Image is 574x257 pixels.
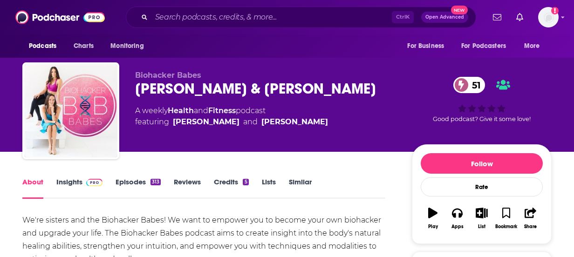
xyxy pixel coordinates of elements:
a: Lists [262,177,276,199]
div: 313 [150,179,161,185]
a: Reviews [174,177,201,199]
span: Biohacker Babes [135,71,201,80]
a: About [22,177,43,199]
button: Bookmark [494,202,518,235]
span: and [194,106,208,115]
a: InsightsPodchaser Pro [56,177,102,199]
button: Open AdvancedNew [421,12,468,23]
button: Follow [421,153,543,174]
img: Podchaser - Follow, Share and Rate Podcasts [15,8,105,26]
a: Charts [68,37,99,55]
div: List [478,224,485,230]
div: Search podcasts, credits, & more... [126,7,476,28]
span: Open Advanced [425,15,464,20]
span: For Podcasters [461,40,506,53]
button: open menu [518,37,552,55]
span: Good podcast? Give it some love! [433,115,531,122]
img: Renee Belz & Lauren Sambataro [24,64,117,157]
div: A weekly podcast [135,105,328,128]
a: Fitness [208,106,236,115]
span: and [243,116,258,128]
a: Renee Belz [261,116,328,128]
button: open menu [104,37,156,55]
span: Charts [74,40,94,53]
a: Credits5 [214,177,248,199]
img: Podchaser Pro [86,179,102,186]
a: Episodes313 [116,177,161,199]
a: Health [168,106,194,115]
input: Search podcasts, credits, & more... [151,10,392,25]
span: Podcasts [29,40,56,53]
span: For Business [407,40,444,53]
div: Share [524,224,537,230]
a: 51 [453,77,485,93]
span: Logged in as nicole.koremenos [538,7,559,27]
button: Play [421,202,445,235]
button: open menu [22,37,68,55]
a: Lauren Sambataro [173,116,239,128]
button: Show profile menu [538,7,559,27]
a: Similar [289,177,312,199]
img: User Profile [538,7,559,27]
button: open menu [401,37,456,55]
span: Ctrl K [392,11,414,23]
div: Play [428,224,438,230]
span: 51 [463,77,485,93]
span: New [451,6,468,14]
a: Show notifications dropdown [512,9,527,25]
button: Share [519,202,543,235]
button: List [470,202,494,235]
span: More [524,40,540,53]
div: Bookmark [495,224,517,230]
button: Apps [445,202,469,235]
span: featuring [135,116,328,128]
div: 5 [243,179,248,185]
span: Monitoring [110,40,143,53]
a: Show notifications dropdown [489,9,505,25]
div: Apps [451,224,464,230]
div: Rate [421,177,543,196]
div: 51Good podcast? Give it some love! [412,71,552,128]
button: open menu [455,37,519,55]
svg: Add a profile image [551,7,559,14]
